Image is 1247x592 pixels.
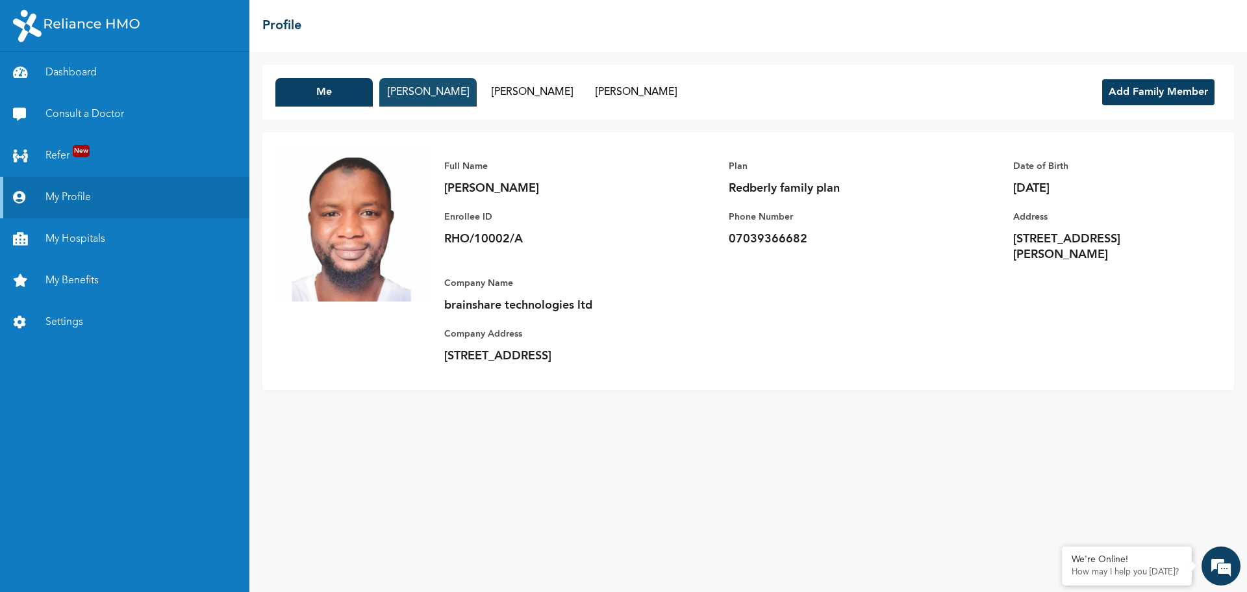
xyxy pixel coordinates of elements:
[1013,209,1195,225] p: Address
[444,231,626,247] p: RHO/10002/A
[444,209,626,225] p: Enrollee ID
[1072,554,1182,565] div: We're Online!
[1013,181,1195,196] p: [DATE]
[444,298,626,313] p: brainshare technologies ltd
[587,78,685,107] button: [PERSON_NAME]
[444,159,626,174] p: Full Name
[444,276,626,291] p: Company Name
[1102,79,1215,105] button: Add Family Member
[1013,159,1195,174] p: Date of Birth
[275,78,373,107] button: Me
[1013,231,1195,263] p: [STREET_ADDRESS][PERSON_NAME]
[729,159,911,174] p: Plan
[213,6,244,38] div: Minimize live chat window
[729,209,911,225] p: Phone Number
[6,463,127,472] span: Conversation
[262,16,301,36] h2: Profile
[444,348,626,364] p: [STREET_ADDRESS]
[127,441,248,481] div: FAQs
[379,78,477,107] button: [PERSON_NAME]
[729,181,911,196] p: Redberly family plan
[73,145,90,157] span: New
[24,65,53,97] img: d_794563401_company_1708531726252_794563401
[1072,567,1182,578] p: How may I help you today?
[483,78,581,107] button: [PERSON_NAME]
[729,231,911,247] p: 07039366682
[6,395,247,441] textarea: Type your message and hit 'Enter'
[444,326,626,342] p: Company Address
[13,10,140,42] img: RelianceHMO's Logo
[444,181,626,196] p: [PERSON_NAME]
[275,146,431,302] img: Enrollee
[75,184,179,315] span: We're online!
[68,73,218,90] div: Chat with us now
